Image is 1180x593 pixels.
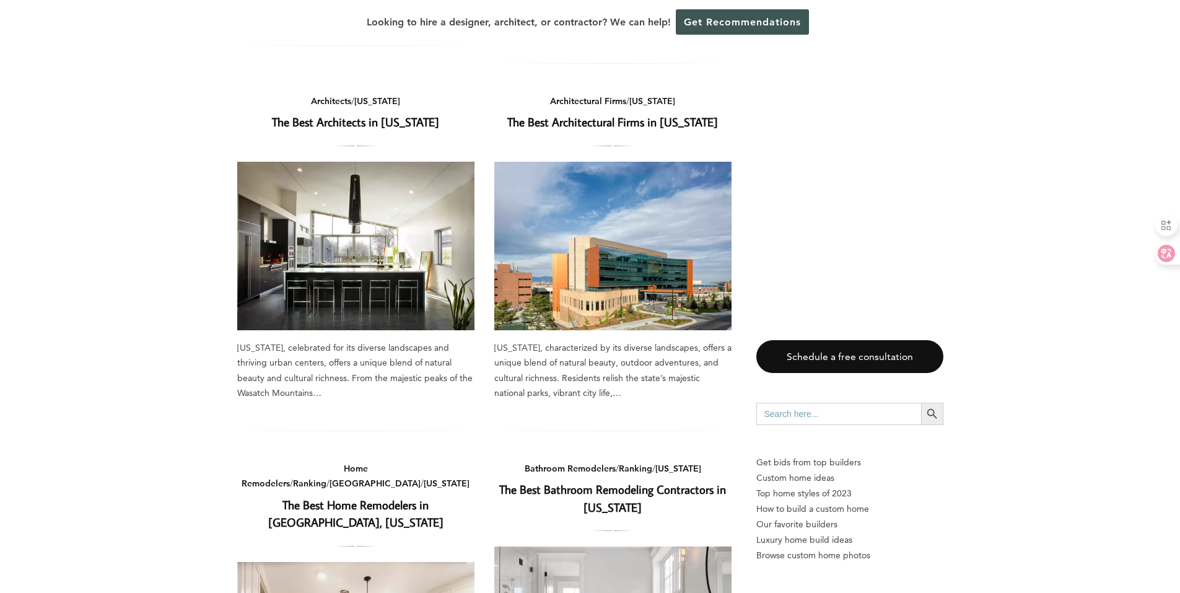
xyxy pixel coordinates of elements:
[756,532,943,548] a: Luxury home build ideas
[272,114,439,130] a: The Best Architects in [US_STATE]
[494,94,732,109] div: /
[311,95,351,107] a: Architects
[499,481,726,515] a: The Best Bathroom Remodeling Contractors in [US_STATE]
[756,403,921,425] input: Search here...
[237,94,474,109] div: /
[925,407,939,421] svg: Search
[268,497,444,530] a: The Best Home Remodelers in [GEOGRAPHIC_DATA], [US_STATE]
[494,461,732,477] div: / /
[237,340,474,401] div: [US_STATE], celebrated for its diverse landscapes and thriving urban centers, offers a unique ble...
[507,114,718,130] a: The Best Architectural Firms in [US_STATE]
[756,548,943,563] a: Browse custom home photos
[525,463,616,474] a: Bathroom Remodelers
[550,95,626,107] a: Architectural Firms
[756,470,943,486] a: Custom home ideas
[756,340,943,373] a: Schedule a free consultation
[354,95,400,107] a: [US_STATE]
[942,504,1165,578] iframe: Drift Widget Chat Controller
[424,478,470,489] a: [US_STATE]
[756,501,943,517] a: How to build a custom home
[756,486,943,501] a: Top home styles of 2023
[237,162,474,330] a: The Best Architects in [US_STATE]
[676,9,809,35] a: Get Recommendations
[494,340,732,401] div: [US_STATE], characterized by its diverse landscapes, offers a unique blend of natural beauty, out...
[655,463,701,474] a: [US_STATE]
[237,461,474,491] div: / / /
[619,463,652,474] a: Ranking
[494,162,732,330] a: The Best Architectural Firms in [US_STATE]
[756,517,943,532] a: Our favorite builders
[756,455,943,470] p: Get bids from top builders
[293,478,326,489] a: Ranking
[330,478,421,489] a: [GEOGRAPHIC_DATA]
[629,95,675,107] a: [US_STATE]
